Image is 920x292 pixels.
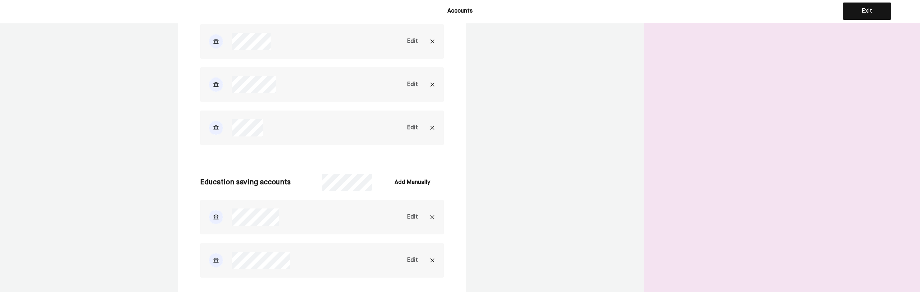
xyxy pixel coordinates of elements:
[407,213,418,221] div: Edit
[407,37,418,46] div: Edit
[407,256,418,265] div: Edit
[395,178,430,187] div: Add Manually
[843,3,891,20] button: Exit
[407,123,418,132] div: Edit
[407,80,418,89] div: Edit
[318,7,602,15] div: Accounts
[200,177,322,188] div: Education saving accounts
